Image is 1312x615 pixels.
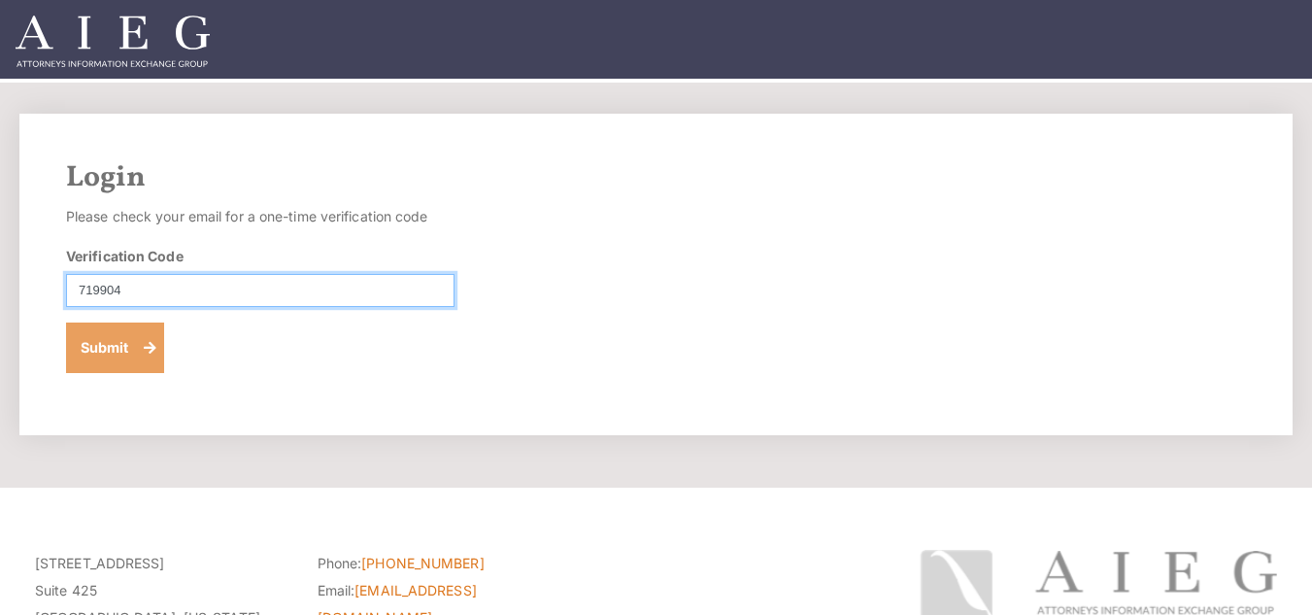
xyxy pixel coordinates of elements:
[66,323,164,373] button: Submit
[361,555,484,571] a: [PHONE_NUMBER]
[66,246,184,266] label: Verification Code
[318,550,571,577] li: Phone:
[66,203,454,230] p: Please check your email for a one-time verification code
[66,160,1246,195] h2: Login
[16,16,210,67] img: Attorneys Information Exchange Group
